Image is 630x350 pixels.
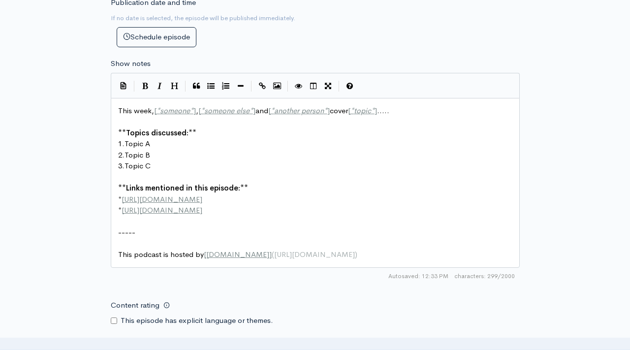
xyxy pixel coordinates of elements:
span: topic [354,106,371,115]
button: Schedule episode [117,27,196,47]
span: 1. [118,139,125,148]
button: Generic List [204,79,219,94]
button: Insert Image [270,79,284,94]
label: Show notes [111,58,151,69]
span: ] [327,106,330,115]
i: | [287,81,288,92]
span: Topic B [125,150,150,159]
span: 2. [118,150,125,159]
button: Toggle Side by Side [306,79,321,94]
span: ] [253,106,255,115]
button: Insert Horizontal Line [233,79,248,94]
span: This week, , and cover ..... [118,106,389,115]
span: someone else [204,106,250,115]
label: Content rating [111,295,159,316]
i: | [251,81,252,92]
i: | [339,81,340,92]
span: ) [355,250,357,259]
span: [ [154,106,157,115]
small: If no date is selected, the episode will be published immediately. [111,14,295,22]
span: This podcast is hosted by [118,250,357,259]
span: ----- [118,227,135,237]
label: Hosts/Guests [321,337,368,349]
span: ( [272,250,274,259]
button: Insert Show Notes Template [116,78,131,93]
span: [DOMAIN_NAME] [206,250,269,259]
span: ] [193,106,196,115]
i: | [134,81,135,92]
span: [ [268,106,271,115]
i: | [185,81,186,92]
span: Links mentioned in this episode: [126,183,240,192]
span: [ [204,250,206,259]
button: Toggle Fullscreen [321,79,336,94]
span: Topic C [125,161,151,170]
button: Toggle Preview [291,79,306,94]
span: [ [198,106,201,115]
span: [URL][DOMAIN_NAME] [274,250,355,259]
span: ] [375,106,377,115]
span: someone [160,106,190,115]
button: Quote [189,79,204,94]
span: 299/2000 [454,272,515,281]
span: ] [269,250,272,259]
span: Topics discussed: [126,128,189,137]
button: Italic [153,79,167,94]
span: another person [274,106,324,115]
span: 3. [118,161,125,170]
button: Numbered List [219,79,233,94]
button: Create Link [255,79,270,94]
label: This episode has explicit language or themes. [121,315,273,326]
button: Heading [167,79,182,94]
span: Autosaved: 12:33 PM [388,272,448,281]
button: Markdown Guide [343,79,357,94]
span: Topic A [125,139,150,148]
label: Tags [111,337,126,349]
span: [URL][DOMAIN_NAME] [122,205,202,215]
span: [ [348,106,350,115]
button: Bold [138,79,153,94]
span: [URL][DOMAIN_NAME] [122,194,202,204]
